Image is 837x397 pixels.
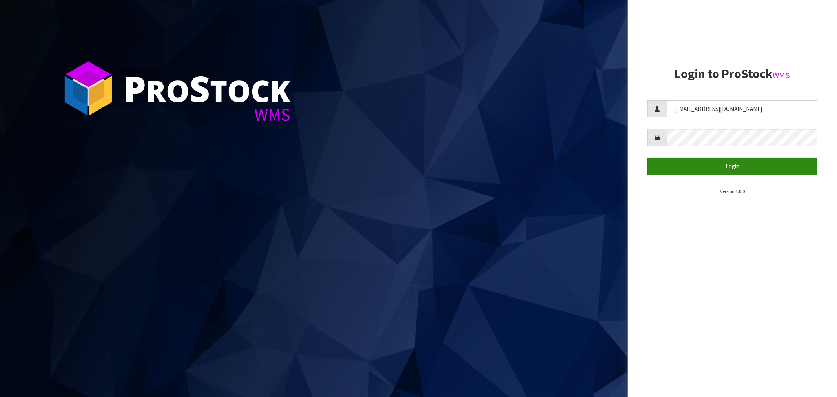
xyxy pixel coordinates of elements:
button: Login [647,158,817,175]
span: S [190,64,210,112]
small: WMS [773,70,790,80]
small: Version 1.0.0 [720,188,745,194]
div: WMS [124,106,290,124]
h2: Login to ProStock [647,67,817,81]
img: ProStock Cube [59,59,118,118]
span: P [124,64,146,112]
div: ro tock [124,71,290,106]
input: Username [667,100,817,117]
